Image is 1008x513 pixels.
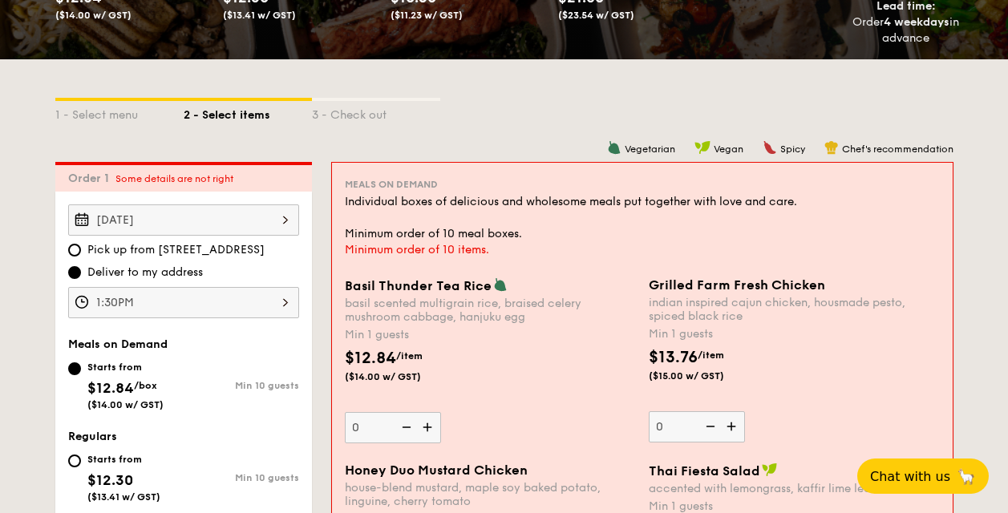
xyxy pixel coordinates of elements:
[345,463,528,478] span: Honey Duo Mustard Chicken
[852,14,960,46] div: Order in advance
[345,370,454,383] span: ($14.00 w/ GST)
[345,349,396,368] span: $12.84
[55,101,184,123] div: 1 - Select menu
[763,140,777,155] img: icon-spicy.37a8142b.svg
[649,463,760,479] span: Thai Fiesta Salad
[68,204,299,236] input: Event date
[649,277,825,293] span: Grilled Farm Fresh Chicken
[391,10,463,21] span: ($11.23 w/ GST)
[957,467,976,486] span: 🦙
[184,380,299,391] div: Min 10 guests
[558,10,634,21] span: ($23.54 w/ GST)
[68,287,299,318] input: Event time
[762,463,778,477] img: icon-vegan.f8ff3823.svg
[115,173,233,184] span: Some details are not right
[55,10,132,21] span: ($14.00 w/ GST)
[87,399,164,410] span: ($14.00 w/ GST)
[649,326,940,342] div: Min 1 guests
[87,491,160,503] span: ($13.41 w/ GST)
[857,458,989,494] button: Chat with us🦙
[649,348,698,367] span: $13.76
[68,430,117,443] span: Regulars
[68,266,81,279] input: Deliver to my address
[625,143,675,155] span: Vegetarian
[184,101,312,123] div: 2 - Select items
[87,361,164,374] div: Starts from
[87,453,160,466] div: Starts from
[870,469,950,484] span: Chat with us
[842,143,953,155] span: Chef's recommendation
[417,412,441,442] img: icon-add.58712e84.svg
[312,101,440,123] div: 3 - Check out
[393,412,417,442] img: icon-reduce.1d2dbef1.svg
[87,242,265,258] span: Pick up from [STREET_ADDRESS]
[694,140,710,155] img: icon-vegan.f8ff3823.svg
[68,454,81,467] input: Starts from$12.30($13.41 w/ GST)Min 10 guests
[345,194,940,242] div: Individual boxes of delicious and wholesome meals put together with love and care. Minimum order ...
[184,472,299,483] div: Min 10 guests
[345,242,940,258] div: Minimum order of 10 items.
[649,370,758,382] span: ($15.00 w/ GST)
[649,411,745,442] input: Grilled Farm Fresh Chickenindian inspired cajun chicken, housmade pesto, spiced black riceMin 1 g...
[68,244,81,256] input: Pick up from [STREET_ADDRESS]
[345,412,441,443] input: Basil Thunder Tea Ricebasil scented multigrain rice, braised celery mushroom cabbage, hanjuku egg...
[87,265,203,281] span: Deliver to my address
[68,337,168,351] span: Meals on Demand
[780,143,805,155] span: Spicy
[345,179,438,190] span: Meals on Demand
[493,277,508,292] img: icon-vegetarian.fe4039eb.svg
[345,481,636,508] div: house-blend mustard, maple soy baked potato, linguine, cherry tomato
[345,327,636,343] div: Min 1 guests
[607,140,621,155] img: icon-vegetarian.fe4039eb.svg
[649,482,940,495] div: accented with lemongrass, kaffir lime leaf, red chilli
[649,296,940,323] div: indian inspired cajun chicken, housmade pesto, spiced black rice
[721,411,745,442] img: icon-add.58712e84.svg
[68,172,115,185] span: Order 1
[134,380,157,391] span: /box
[396,350,423,362] span: /item
[698,349,724,361] span: /item
[87,379,134,397] span: $12.84
[824,140,839,155] img: icon-chef-hat.a58ddaea.svg
[884,15,949,29] strong: 4 weekdays
[345,297,636,324] div: basil scented multigrain rice, braised celery mushroom cabbage, hanjuku egg
[345,278,492,293] span: Basil Thunder Tea Rice
[714,143,743,155] span: Vegan
[223,10,296,21] span: ($13.41 w/ GST)
[87,471,133,489] span: $12.30
[697,411,721,442] img: icon-reduce.1d2dbef1.svg
[68,362,81,375] input: Starts from$12.84/box($14.00 w/ GST)Min 10 guests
